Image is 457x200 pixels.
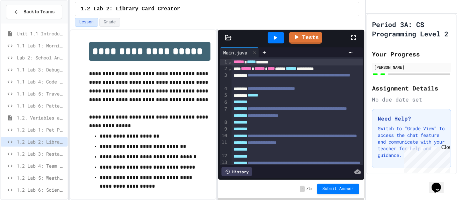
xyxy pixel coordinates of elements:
button: Back to Teams [6,5,62,19]
button: Submit Answer [317,184,359,194]
div: Main.java [220,49,251,56]
iframe: chat widget [401,144,450,173]
span: 1.2 Lab 2: Library Card Creator [81,5,180,13]
span: 1.1 Lab 5: Travel Route Debugger [17,90,65,97]
div: 4 [220,85,228,92]
span: Fold line [228,66,232,71]
div: 1 [220,59,228,65]
div: Chat with us now!Close [3,3,46,42]
div: [PERSON_NAME] [374,64,449,70]
div: 6 [220,99,228,106]
span: 1.2 Lab 1: Pet Profile Fix [17,126,65,133]
span: Fold line [228,59,232,64]
div: 2 [220,65,228,72]
h3: Need Help? [378,115,445,123]
div: History [221,167,252,176]
h2: Your Progress [372,49,451,59]
span: Unit 1.1 Introduction to Algorithms, Programming and Compilers [17,30,65,37]
div: 5 [220,92,228,99]
h1: Period 3A: CS Programming Level 2 [372,20,451,38]
span: 1.2 Lab 2: Library Card Creator [17,138,65,145]
span: 1.1 Lab 1: Morning Routine Fix [17,42,65,49]
span: 1.2 Lab 3: Restaurant Order System [17,150,65,157]
span: Back to Teams [23,8,55,15]
iframe: chat widget [429,173,450,193]
div: 13 [220,159,228,166]
div: 10 [220,133,228,139]
span: - [300,186,305,192]
p: Switch to "Grade View" to access the chat feature and communicate with your teacher for help and ... [378,125,445,159]
div: 7 [220,106,228,119]
span: 1.2 Lab 5: Weather Station Debugger [17,174,65,181]
button: Lesson [75,18,98,27]
span: 1.1 Lab 3: Debug Assembly [17,66,65,73]
span: 1.2 Lab 6: Scientific Calculator [17,186,65,193]
div: 11 [220,139,228,153]
div: 9 [220,126,228,133]
span: / [306,186,308,192]
div: Main.java [220,47,259,57]
div: 12 [220,153,228,159]
span: 5 [309,186,312,192]
div: No due date set [372,95,451,104]
span: 1.2. Variables and Data Types [17,114,65,121]
span: 1.2 Lab 4: Team Stats Calculator [17,162,65,169]
span: Submit Answer [323,186,354,192]
span: Lab 2: School Announcements [17,54,65,61]
div: 3 [220,72,228,85]
a: Tests [289,32,322,44]
h2: Assignment Details [372,83,451,93]
div: 8 [220,119,228,126]
span: 1.1 Lab 6: Pattern Detective [17,102,65,109]
span: 1.1 Lab 4: Code Assembly Challenge [17,78,65,85]
button: Grade [99,18,120,27]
